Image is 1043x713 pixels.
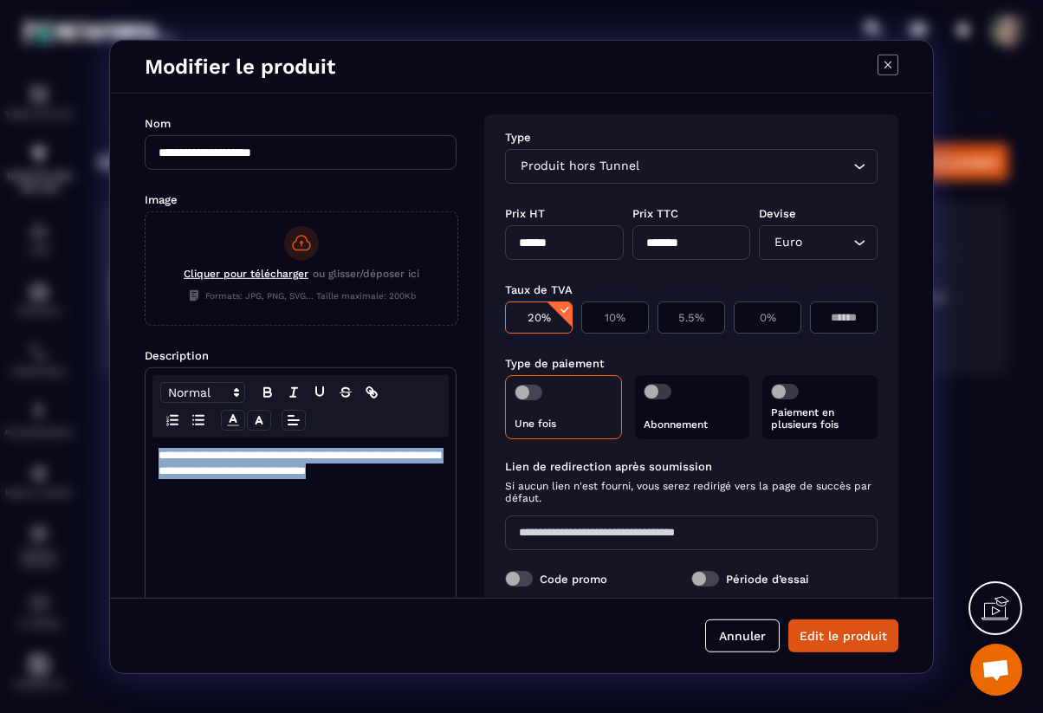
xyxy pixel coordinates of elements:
[759,206,796,219] label: Devise
[505,356,605,369] label: Type de paiement
[184,267,308,279] span: Cliquer pour télécharger
[705,619,780,652] button: Annuler
[759,224,878,259] div: Search for option
[970,644,1022,696] div: Ouvrir le chat
[505,459,878,472] label: Lien de redirection après soumission
[505,206,545,219] label: Prix HT
[591,310,639,323] p: 10%
[515,417,612,429] p: Une fois
[771,405,869,430] p: Paiement en plusieurs fois
[515,310,563,323] p: 20%
[505,282,573,295] label: Taux de TVA
[145,348,209,361] label: Description
[313,267,419,283] span: ou glisser/déposer ici
[188,288,416,301] span: Formats: JPG, PNG, SVG... Taille maximale: 200Kb
[145,54,335,78] h4: Modifier le produit
[743,310,792,323] p: 0%
[788,619,898,652] button: Edit le produit
[643,157,849,176] input: Search for option
[516,157,643,176] span: Produit hors Tunnel
[505,130,531,143] label: Type
[505,479,878,503] span: Si aucun lien n'est fourni, vous serez redirigé vers la page de succès par défaut.
[644,418,742,430] p: Abonnement
[145,116,171,129] label: Nom
[667,310,716,323] p: 5.5%
[632,206,678,219] label: Prix TTC
[770,233,806,252] span: Euro
[806,233,849,252] input: Search for option
[726,572,809,585] label: Période d’essai
[145,192,178,205] label: Image
[505,148,878,183] div: Search for option
[540,572,607,585] label: Code promo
